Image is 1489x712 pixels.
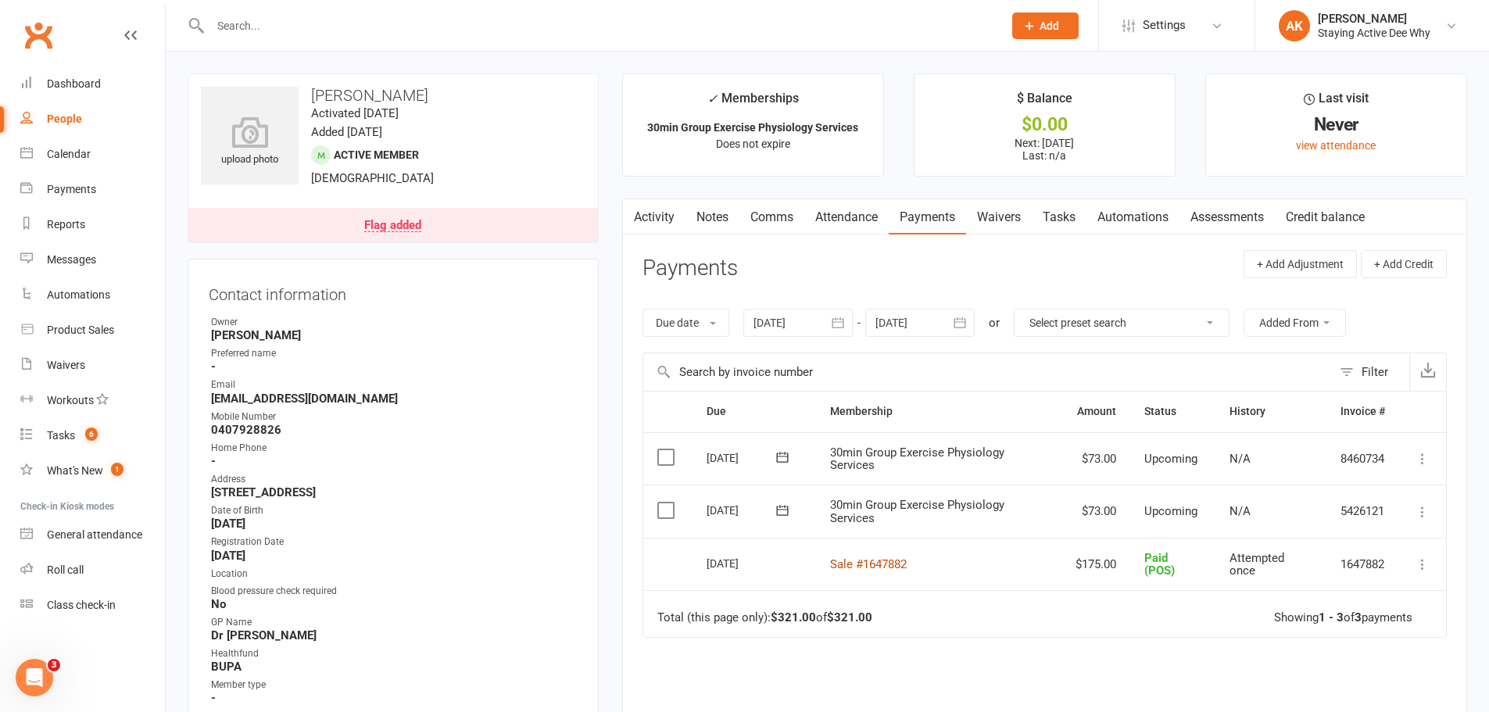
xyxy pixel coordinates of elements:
[211,584,578,599] div: Blood pressure check required
[211,615,578,630] div: GP Name
[1061,392,1130,431] th: Amount
[111,463,123,476] span: 1
[816,392,1061,431] th: Membership
[47,464,103,477] div: What's New
[1229,452,1251,466] span: N/A
[211,503,578,518] div: Date of Birth
[707,88,799,117] div: Memberships
[47,394,94,406] div: Workouts
[20,277,165,313] a: Automations
[1144,452,1197,466] span: Upcoming
[1144,504,1197,518] span: Upcoming
[211,549,578,563] strong: [DATE]
[642,256,738,281] h3: Payments
[1229,504,1251,518] span: N/A
[211,646,578,661] div: Healthfund
[20,553,165,588] a: Roll call
[20,66,165,102] a: Dashboard
[47,324,114,336] div: Product Sales
[643,353,1332,391] input: Search by invoice number
[1012,13,1079,39] button: Add
[929,116,1161,133] div: $0.00
[1275,199,1376,235] a: Credit balance
[657,611,872,624] div: Total (this page only): of
[20,517,165,553] a: General attendance kiosk mode
[1318,26,1430,40] div: Staying Active Dee Why
[623,199,685,235] a: Activity
[47,288,110,301] div: Automations
[1244,309,1346,337] button: Added From
[364,220,421,232] div: Flag added
[47,218,85,231] div: Reports
[1130,392,1215,431] th: Status
[48,659,60,671] span: 3
[20,383,165,418] a: Workouts
[1274,611,1412,624] div: Showing of payments
[211,423,578,437] strong: 0407928826
[647,121,858,134] strong: 30min Group Exercise Physiology Services
[211,377,578,392] div: Email
[47,429,75,442] div: Tasks
[1326,538,1399,591] td: 1647882
[1143,8,1186,43] span: Settings
[804,199,889,235] a: Attendance
[1086,199,1179,235] a: Automations
[211,454,578,468] strong: -
[1017,88,1072,116] div: $ Balance
[1244,250,1357,278] button: + Add Adjustment
[47,183,96,195] div: Payments
[20,102,165,137] a: People
[707,498,779,522] div: [DATE]
[20,418,165,453] a: Tasks 6
[1144,551,1175,578] span: Paid (POS)
[1332,353,1409,391] button: Filter
[201,87,585,104] h3: [PERSON_NAME]
[929,137,1161,162] p: Next: [DATE] Last: n/a
[47,528,142,541] div: General attendance
[1319,610,1344,624] strong: 1 - 3
[20,588,165,623] a: Class kiosk mode
[1220,116,1452,133] div: Never
[211,346,578,361] div: Preferred name
[1229,551,1284,578] span: Attempted once
[211,628,578,642] strong: Dr [PERSON_NAME]
[211,315,578,330] div: Owner
[642,309,729,337] button: Due date
[311,106,399,120] time: Activated [DATE]
[16,659,53,696] iframe: Intercom live chat
[211,410,578,424] div: Mobile Number
[685,199,739,235] a: Notes
[47,564,84,576] div: Roll call
[85,428,98,441] span: 6
[211,472,578,487] div: Address
[211,392,578,406] strong: [EMAIL_ADDRESS][DOMAIN_NAME]
[20,453,165,488] a: What's New1
[20,348,165,383] a: Waivers
[889,199,966,235] a: Payments
[1279,10,1310,41] div: AK
[20,207,165,242] a: Reports
[47,113,82,125] div: People
[311,125,382,139] time: Added [DATE]
[211,678,578,692] div: Member type
[311,171,434,185] span: [DEMOGRAPHIC_DATA]
[1061,538,1130,591] td: $175.00
[693,392,816,431] th: Due
[47,599,116,611] div: Class check-in
[739,199,804,235] a: Comms
[47,253,96,266] div: Messages
[47,77,101,90] div: Dashboard
[1361,250,1447,278] button: + Add Credit
[211,597,578,611] strong: No
[211,485,578,499] strong: [STREET_ADDRESS]
[707,551,779,575] div: [DATE]
[211,328,578,342] strong: [PERSON_NAME]
[209,280,578,303] h3: Contact information
[1296,139,1376,152] a: view attendance
[1362,363,1388,381] div: Filter
[47,148,91,160] div: Calendar
[830,445,1004,473] span: 30min Group Exercise Physiology Services
[1061,485,1130,538] td: $73.00
[1215,392,1326,431] th: History
[20,313,165,348] a: Product Sales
